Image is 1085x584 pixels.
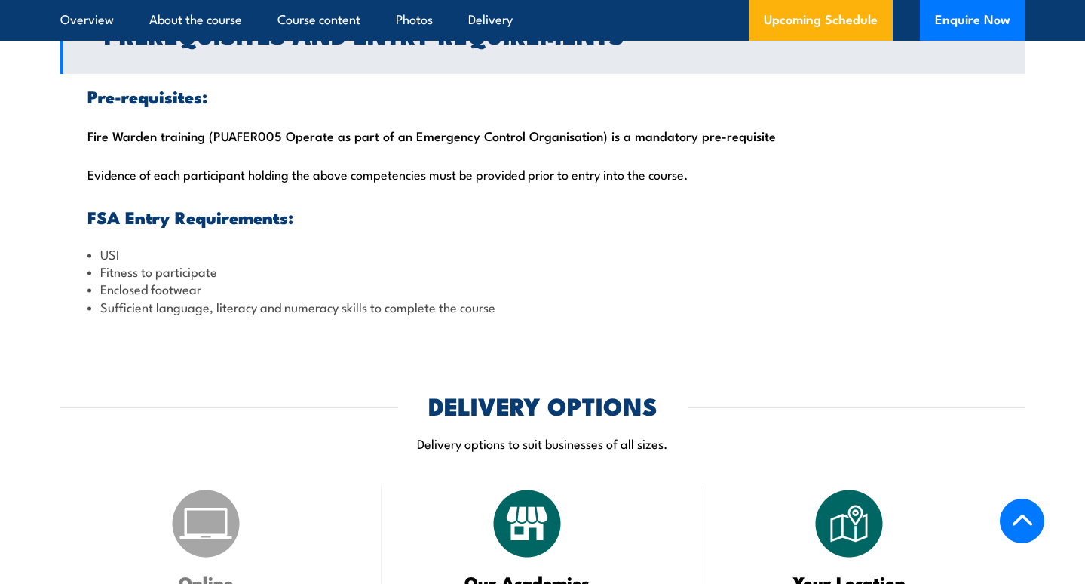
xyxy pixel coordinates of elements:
[428,395,657,416] h2: DELIVERY OPTIONS
[87,166,998,181] p: Evidence of each participant holding the above competencies must be provided prior to entry into ...
[87,298,998,315] li: Sufficient language, literacy and numeracy skills to complete the course
[104,23,958,45] h2: Prerequisites and Entry Requirements
[87,88,998,105] h3: Pre-requisites:
[60,435,1025,452] p: Delivery options to suit businesses of all sizes.
[87,245,998,263] li: USI
[87,280,998,297] li: Enclosed footwear
[87,263,998,280] li: Fitness to participate
[87,208,998,226] h3: FSA Entry Requirements:
[60,74,1025,330] div: Fire Warden training (PUAFER005 Operate as part of an Emergency Control Organisation) is a mandat...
